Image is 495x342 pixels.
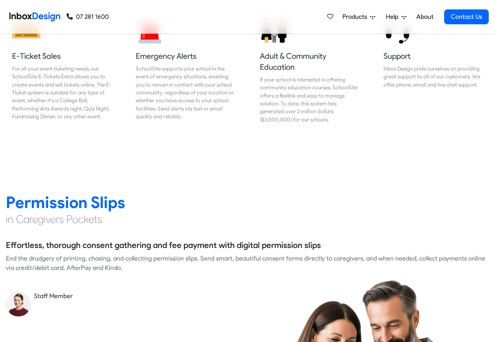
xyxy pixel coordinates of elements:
h2: Permission Slips [6,192,489,212]
div: End the drudgery of printing, chasing, and collecting permission slips. Send smart, beautiful con... [6,254,489,273]
a: Contact Us [444,9,489,24]
a: Adult & Community Education If your school is interested in offering community education courses,... [254,10,365,130]
div: For all your event ticketing needs, our SchoolSite E-Tickets Extra allows you to create events an... [12,65,112,121]
h5: Emergency Alerts [136,51,235,62]
h5: Support [383,51,483,62]
img: staff_avatar.png [6,291,31,317]
span: Products [342,12,370,22]
a: Emergency Alerts SchoolSite supports your school in the event of emergency situations, enabling y... [130,10,241,130]
div: SchoolSite supports your school in the event of emergency situations, enabling you to remain in c... [136,65,235,121]
h5: Effortless, thorough consent gathering and fee payment with digital permission slips [6,239,321,251]
div: Inbox Design pride ourselves on providing great support to all of our customers. We offer phone, ... [383,65,483,89]
h5: Adult & Community Education [260,51,359,72]
a: Support Inbox Design pride ourselves on providing great support to all of our customers. We offer... [377,10,489,130]
a: About [414,9,436,25]
span: Help [386,12,401,22]
a: E-Ticket Sales For all your event ticketing needs, our SchoolSite E-Tickets Extra allows you to c... [6,10,118,130]
h5: E-Ticket Sales [12,51,112,62]
a: Help [383,9,410,25]
div: Staff Member [34,291,242,301]
h4: in Caregivers Pockets [6,212,489,226]
a: Products [339,9,378,25]
a: 07 281 1600 [67,12,109,22]
div: If your school is interested in offering community education courses, SchoolSite offers a flexibl... [260,76,359,123]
